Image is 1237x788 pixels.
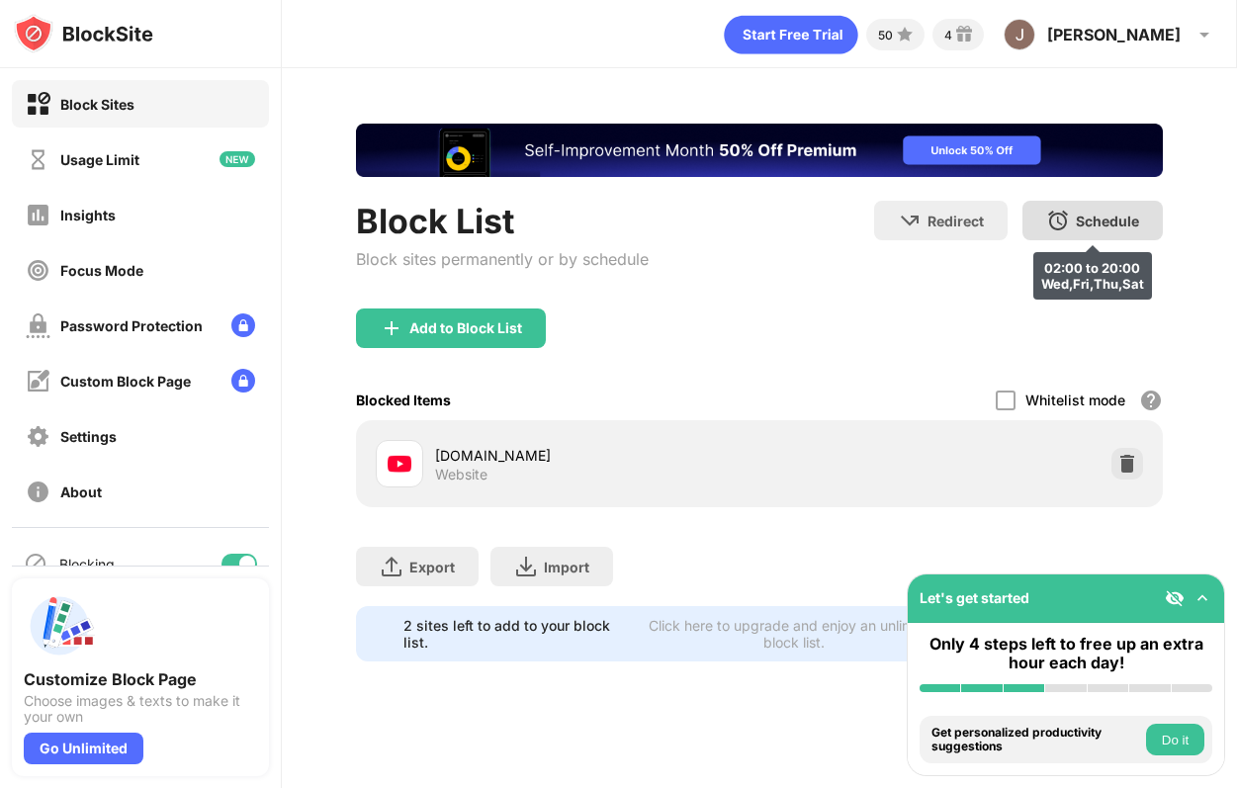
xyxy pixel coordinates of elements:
div: Password Protection [60,317,203,334]
div: Focus Mode [60,262,143,279]
img: focus-off.svg [26,258,50,283]
div: Blocked Items [356,392,451,408]
div: animation [724,15,858,54]
img: points-small.svg [893,23,917,46]
div: Schedule [1076,213,1139,229]
div: Usage Limit [60,151,139,168]
div: Block Sites [60,96,134,113]
img: insights-off.svg [26,203,50,227]
div: 02:00 to 20:00 [1041,260,1144,276]
div: Export [409,559,455,575]
div: Whitelist mode [1025,392,1125,408]
div: [PERSON_NAME] [1047,25,1181,44]
div: Block sites permanently or by schedule [356,249,649,269]
div: 50 [878,28,893,43]
img: favicons [388,452,411,476]
img: eye-not-visible.svg [1165,588,1185,608]
div: Blocking [59,556,115,572]
div: Go Unlimited [24,733,143,764]
div: Add to Block List [409,320,522,336]
img: password-protection-off.svg [26,313,50,338]
div: Redirect [928,213,984,229]
div: Get personalized productivity suggestions [931,726,1141,754]
div: About [60,483,102,500]
img: reward-small.svg [952,23,976,46]
div: Custom Block Page [60,373,191,390]
div: Let's get started [920,589,1029,606]
img: omni-setup-toggle.svg [1193,588,1212,608]
img: customize-block-page-off.svg [26,369,50,394]
button: Do it [1146,724,1204,755]
div: Click here to upgrade and enjoy an unlimited block list. [631,617,956,651]
img: block-on.svg [26,92,50,117]
div: [DOMAIN_NAME] [435,445,759,466]
img: blocking-icon.svg [24,552,47,575]
div: Choose images & texts to make it your own [24,693,257,725]
div: Block List [356,201,649,241]
img: logo-blocksite.svg [14,14,153,53]
img: ACg8ocLIYsnR42DOSpoHIMjQtmU5_ov-mm9-P-4CfZ1UKePKYSkrmw=s96-c [1004,19,1035,50]
div: Website [435,466,487,483]
div: Settings [60,428,117,445]
iframe: Banner [356,124,1163,177]
img: push-custom-page.svg [24,590,95,661]
img: lock-menu.svg [231,313,255,337]
div: Only 4 steps left to free up an extra hour each day! [920,635,1212,672]
div: Insights [60,207,116,223]
img: lock-menu.svg [231,369,255,393]
div: Wed,Fri,Thu,Sat [1041,276,1144,292]
div: 2 sites left to add to your block list. [403,617,619,651]
img: time-usage-off.svg [26,147,50,172]
img: about-off.svg [26,480,50,504]
img: new-icon.svg [220,151,255,167]
div: 4 [944,28,952,43]
div: Customize Block Page [24,669,257,689]
img: settings-off.svg [26,424,50,449]
div: Import [544,559,589,575]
